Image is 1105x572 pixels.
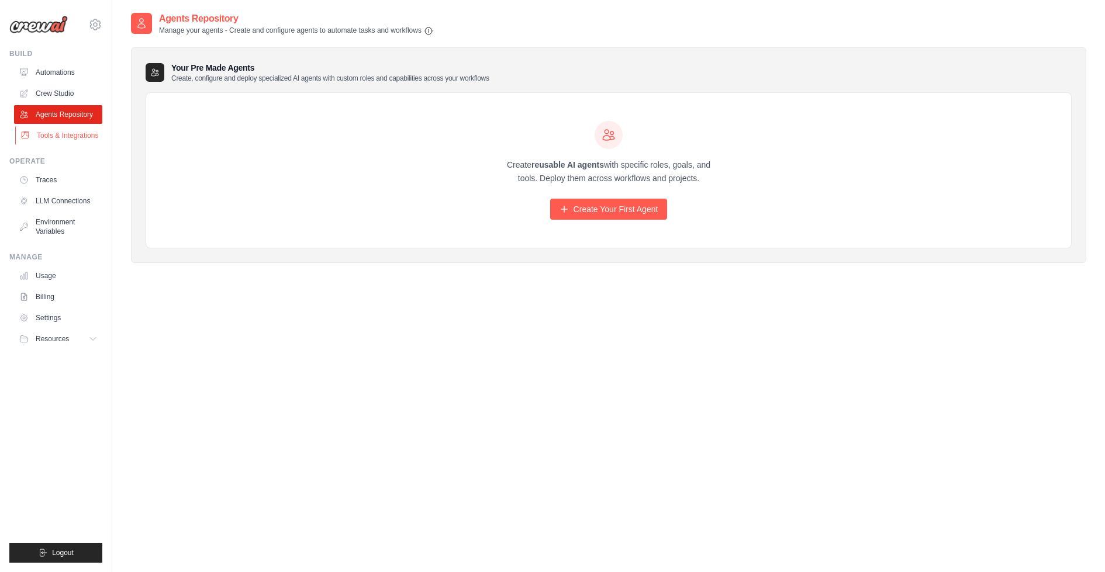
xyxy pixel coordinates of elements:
[52,548,74,557] span: Logout
[9,157,102,166] div: Operate
[159,26,433,36] p: Manage your agents - Create and configure agents to automate tasks and workflows
[14,63,102,82] a: Automations
[9,49,102,58] div: Build
[14,84,102,103] a: Crew Studio
[14,213,102,241] a: Environment Variables
[14,105,102,124] a: Agents Repository
[171,74,489,83] p: Create, configure and deploy specialized AI agents with custom roles and capabilities across your...
[15,126,103,145] a: Tools & Integrations
[159,12,433,26] h2: Agents Repository
[14,171,102,189] a: Traces
[496,158,721,185] p: Create with specific roles, goals, and tools. Deploy them across workflows and projects.
[14,266,102,285] a: Usage
[171,62,489,83] h3: Your Pre Made Agents
[36,334,69,344] span: Resources
[14,330,102,348] button: Resources
[531,160,604,169] strong: reusable AI agents
[9,252,102,262] div: Manage
[9,16,68,33] img: Logo
[550,199,668,220] a: Create Your First Agent
[9,543,102,563] button: Logout
[14,192,102,210] a: LLM Connections
[14,308,102,327] a: Settings
[14,287,102,306] a: Billing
